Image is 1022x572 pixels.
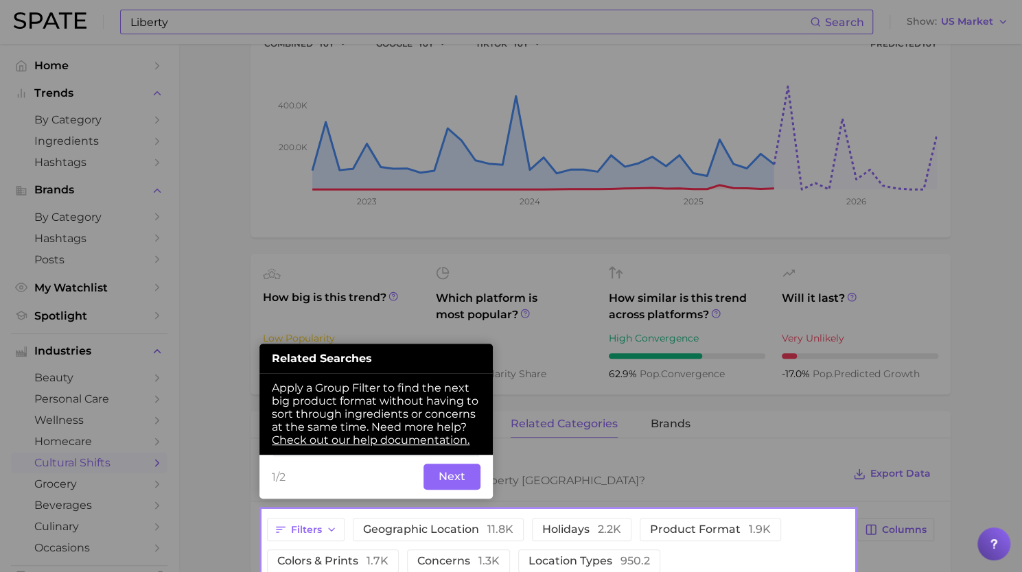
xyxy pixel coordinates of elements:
span: holidays [542,524,621,535]
span: geographic location [363,524,513,535]
span: 2.2k [598,523,621,536]
span: concerns [417,556,500,567]
span: product format [650,524,771,535]
span: colors & prints [277,556,388,567]
span: 950.2 [620,554,650,567]
span: 1.7k [367,554,388,567]
span: Filters [291,524,322,536]
span: 11.8k [487,523,513,536]
button: Filters [267,518,345,541]
span: location types [529,556,650,567]
span: 1.3k [478,554,500,567]
span: 1.9k [749,523,771,536]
